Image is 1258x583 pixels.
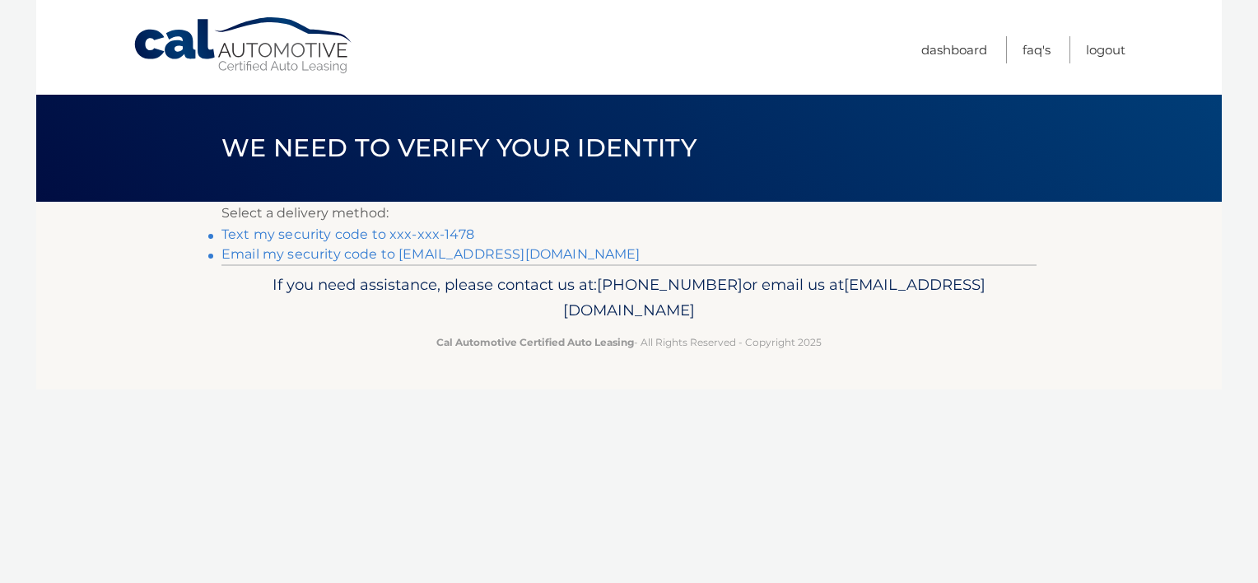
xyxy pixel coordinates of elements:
p: If you need assistance, please contact us at: or email us at [232,272,1026,324]
a: Dashboard [921,36,987,63]
span: [PHONE_NUMBER] [597,275,743,294]
a: Logout [1086,36,1125,63]
p: - All Rights Reserved - Copyright 2025 [232,333,1026,351]
strong: Cal Automotive Certified Auto Leasing [436,336,634,348]
a: Email my security code to [EMAIL_ADDRESS][DOMAIN_NAME] [221,246,641,262]
a: Text my security code to xxx-xxx-1478 [221,226,474,242]
a: Cal Automotive [133,16,355,75]
span: We need to verify your identity [221,133,697,163]
p: Select a delivery method: [221,202,1037,225]
a: FAQ's [1023,36,1051,63]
